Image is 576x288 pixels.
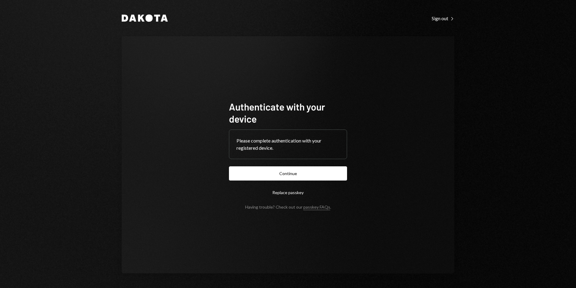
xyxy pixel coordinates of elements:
[229,166,347,181] button: Continue
[229,185,347,200] button: Replace passkey
[245,204,331,210] div: Having trouble? Check out our .
[236,137,340,152] div: Please complete authentication with your registered device.
[229,101,347,125] h1: Authenticate with your device
[432,15,454,21] a: Sign out
[303,204,330,210] a: passkey FAQs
